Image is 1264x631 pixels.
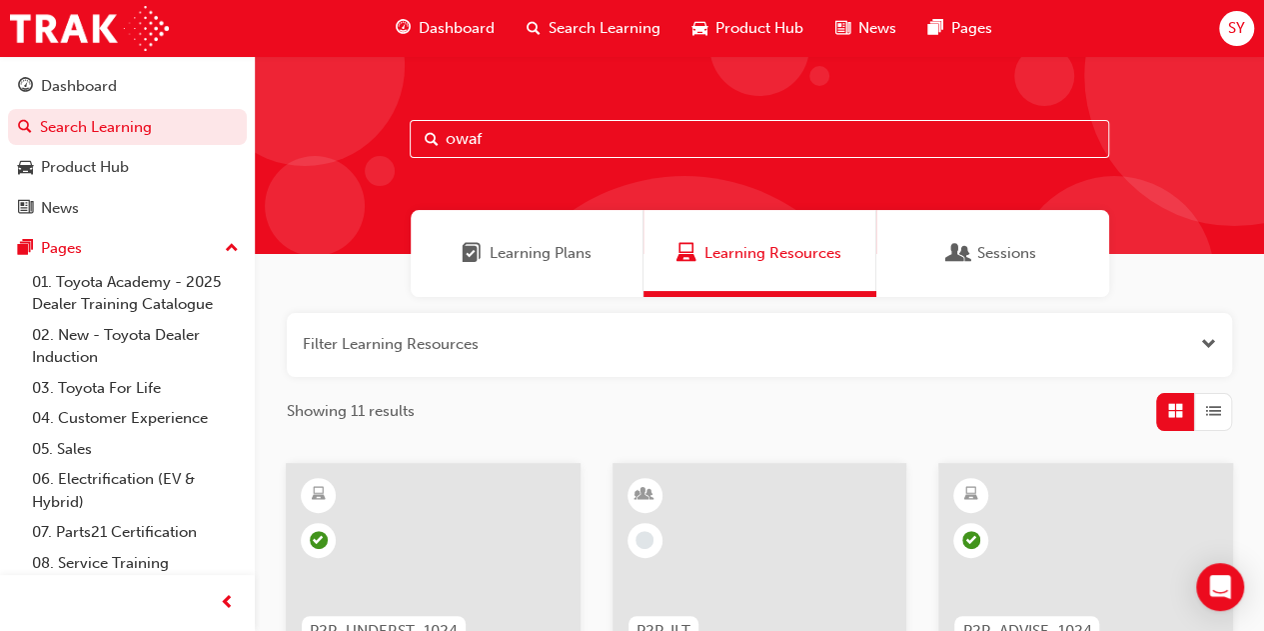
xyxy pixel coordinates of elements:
[635,531,653,549] span: learningRecordVerb_NONE-icon
[676,242,696,265] span: Learning Resources
[24,373,247,404] a: 03. Toyota For Life
[637,482,651,508] span: learningResourceType_INSTRUCTOR_LED-icon
[715,17,803,40] span: Product Hub
[819,8,912,49] a: news-iconNews
[643,210,876,297] a: Learning ResourcesLearning Resources
[692,16,707,41] span: car-icon
[8,230,247,267] button: Pages
[1219,11,1254,46] button: SY
[41,75,117,98] div: Dashboard
[41,237,82,260] div: Pages
[410,120,1109,158] input: Search...
[312,482,326,508] span: learningResourceType_ELEARNING-icon
[858,17,896,40] span: News
[380,8,511,49] a: guage-iconDashboard
[24,517,247,548] a: 07. Parts21 Certification
[928,16,943,41] span: pages-icon
[18,159,33,177] span: car-icon
[24,464,247,517] a: 06. Electrification (EV & Hybrid)
[287,400,415,423] span: Showing 11 results
[1168,400,1183,423] span: Grid
[24,548,247,579] a: 08. Service Training
[10,6,169,51] img: Trak
[18,240,33,258] span: pages-icon
[8,68,247,105] a: Dashboard
[24,403,247,434] a: 04. Customer Experience
[18,119,32,137] span: search-icon
[411,210,643,297] a: Learning PlansLearning Plans
[676,8,819,49] a: car-iconProduct Hub
[396,16,411,41] span: guage-icon
[1196,563,1244,611] div: Open Intercom Messenger
[876,210,1109,297] a: SessionsSessions
[951,17,992,40] span: Pages
[24,267,247,320] a: 01. Toyota Academy - 2025 Dealer Training Catalogue
[24,434,247,465] a: 05. Sales
[549,17,660,40] span: Search Learning
[1201,333,1216,356] button: Open the filter
[18,78,33,96] span: guage-icon
[977,242,1036,265] span: Sessions
[41,197,79,220] div: News
[462,242,482,265] span: Learning Plans
[962,531,980,549] span: learningRecordVerb_PASS-icon
[425,128,439,151] span: Search
[220,591,235,616] span: prev-icon
[419,17,495,40] span: Dashboard
[912,8,1008,49] a: pages-iconPages
[8,149,247,186] a: Product Hub
[8,190,247,227] a: News
[949,242,969,265] span: Sessions
[41,156,129,179] div: Product Hub
[527,16,541,41] span: search-icon
[8,109,247,146] a: Search Learning
[1206,400,1221,423] span: List
[18,200,33,218] span: news-icon
[704,242,841,265] span: Learning Resources
[511,8,676,49] a: search-iconSearch Learning
[24,320,247,373] a: 02. New - Toyota Dealer Induction
[1228,17,1245,40] span: SY
[225,236,239,262] span: up-icon
[310,531,328,549] span: learningRecordVerb_PASS-icon
[964,482,978,508] span: learningResourceType_ELEARNING-icon
[835,16,850,41] span: news-icon
[490,242,592,265] span: Learning Plans
[8,64,247,230] button: DashboardSearch LearningProduct HubNews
